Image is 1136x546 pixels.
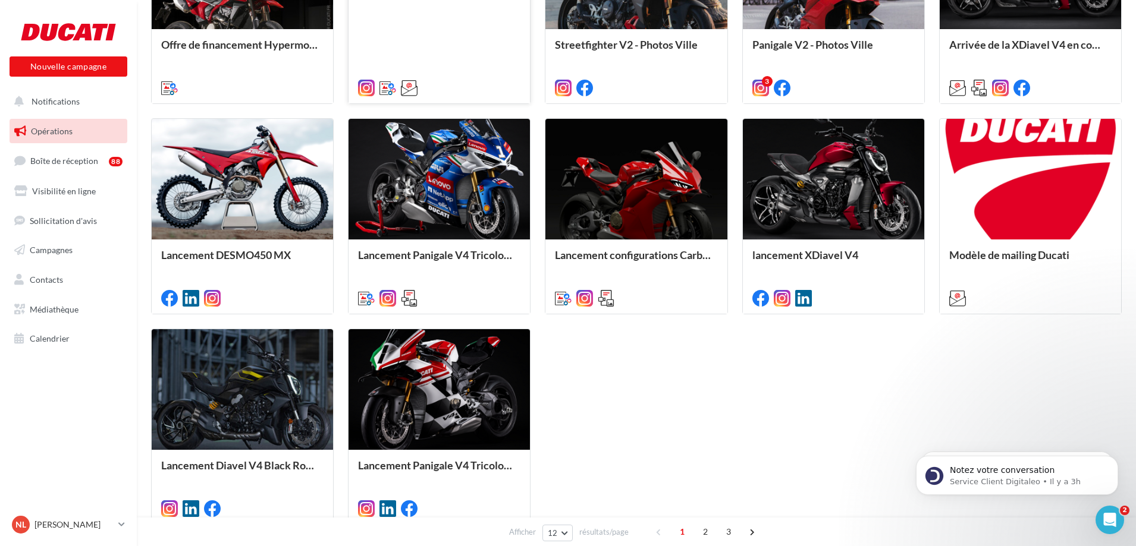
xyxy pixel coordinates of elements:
[762,76,773,87] div: 3
[7,148,130,173] a: Boîte de réception88
[30,245,73,255] span: Campagnes
[30,333,70,343] span: Calendrier
[7,267,130,292] a: Contacts
[161,459,324,483] div: Lancement Diavel V4 Black Roadster Livery
[109,157,123,166] div: 88
[30,304,79,314] span: Médiathèque
[719,522,738,541] span: 3
[752,249,915,273] div: lancement XDiavel V4
[30,274,63,285] span: Contacts
[696,522,715,541] span: 2
[7,209,130,233] a: Sollicitation d'avis
[949,249,1112,273] div: Modèle de mailing Ducati
[10,513,127,536] a: NL [PERSON_NAME]
[898,431,1136,514] iframe: Intercom notifications message
[555,39,717,62] div: Streetfighter V2 - Photos Ville
[7,89,125,114] button: Notifications
[7,297,130,322] a: Médiathèque
[752,39,915,62] div: Panigale V2 - Photos Ville
[949,39,1112,62] div: Arrivée de la XDiavel V4 en concession
[358,459,520,483] div: Lancement Panigale V4 Tricolore MY25
[1096,506,1124,534] iframe: Intercom live chat
[10,56,127,77] button: Nouvelle campagne
[1120,506,1129,515] span: 2
[358,249,520,273] div: Lancement Panigale V4 Tricolore Italia MY25
[579,526,629,538] span: résultats/page
[161,249,324,273] div: Lancement DESMO450 MX
[30,215,97,225] span: Sollicitation d'avis
[7,179,130,204] a: Visibilité en ligne
[7,326,130,351] a: Calendrier
[161,39,324,62] div: Offre de financement Hypermotard 698 Mono
[32,186,96,196] span: Visibilité en ligne
[31,126,73,136] span: Opérations
[548,528,558,538] span: 12
[32,96,80,106] span: Notifications
[555,249,717,273] div: Lancement configurations Carbone et Carbone Pro pour la Panigale V4
[7,119,130,144] a: Opérations
[7,238,130,263] a: Campagnes
[30,156,98,166] span: Boîte de réception
[15,519,26,531] span: NL
[509,526,536,538] span: Afficher
[673,522,692,541] span: 1
[34,519,114,531] p: [PERSON_NAME]
[542,525,573,541] button: 12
